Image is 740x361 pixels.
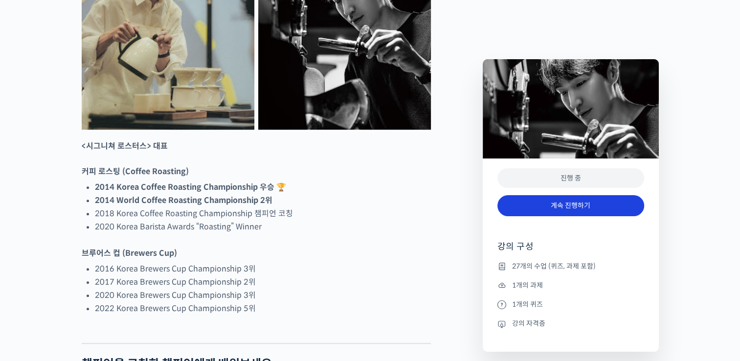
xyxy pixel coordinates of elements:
[126,280,188,304] a: 설정
[95,289,431,302] li: 2020 Korea Brewers Cup Championship 3위
[95,302,431,315] li: 2022 Korea Brewers Cup Championship 5위
[497,279,644,291] li: 1개의 과제
[95,182,286,192] strong: 2014 Korea Coffee Roasting Championship 우승 🏆
[497,241,644,260] h4: 강의 구성
[90,295,101,303] span: 대화
[3,280,65,304] a: 홈
[497,195,644,216] a: 계속 진행하기
[95,220,431,233] li: 2020 Korea Barista Awards “Roasting” Winner
[497,318,644,330] li: 강의 자격증
[82,166,189,177] strong: 커피 로스팅 (Coffee Roasting)
[497,260,644,272] li: 27개의 수업 (퀴즈, 과제 포함)
[95,195,272,205] strong: 2014 World Coffee Roasting Championship 2위
[65,280,126,304] a: 대화
[151,294,163,302] span: 설정
[95,207,431,220] li: 2018 Korea Coffee Roasting Championship 챔피언 코칭
[497,168,644,188] div: 진행 중
[82,248,177,258] strong: 브루어스 컵 (Brewers Cup)
[95,275,431,289] li: 2017 Korea Brewers Cup Championship 2위
[497,298,644,310] li: 1개의 퀴즈
[95,262,431,275] li: 2016 Korea Brewers Cup Championship 3위
[31,294,37,302] span: 홈
[82,141,168,151] strong: <시그니쳐 로스터스> 대표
